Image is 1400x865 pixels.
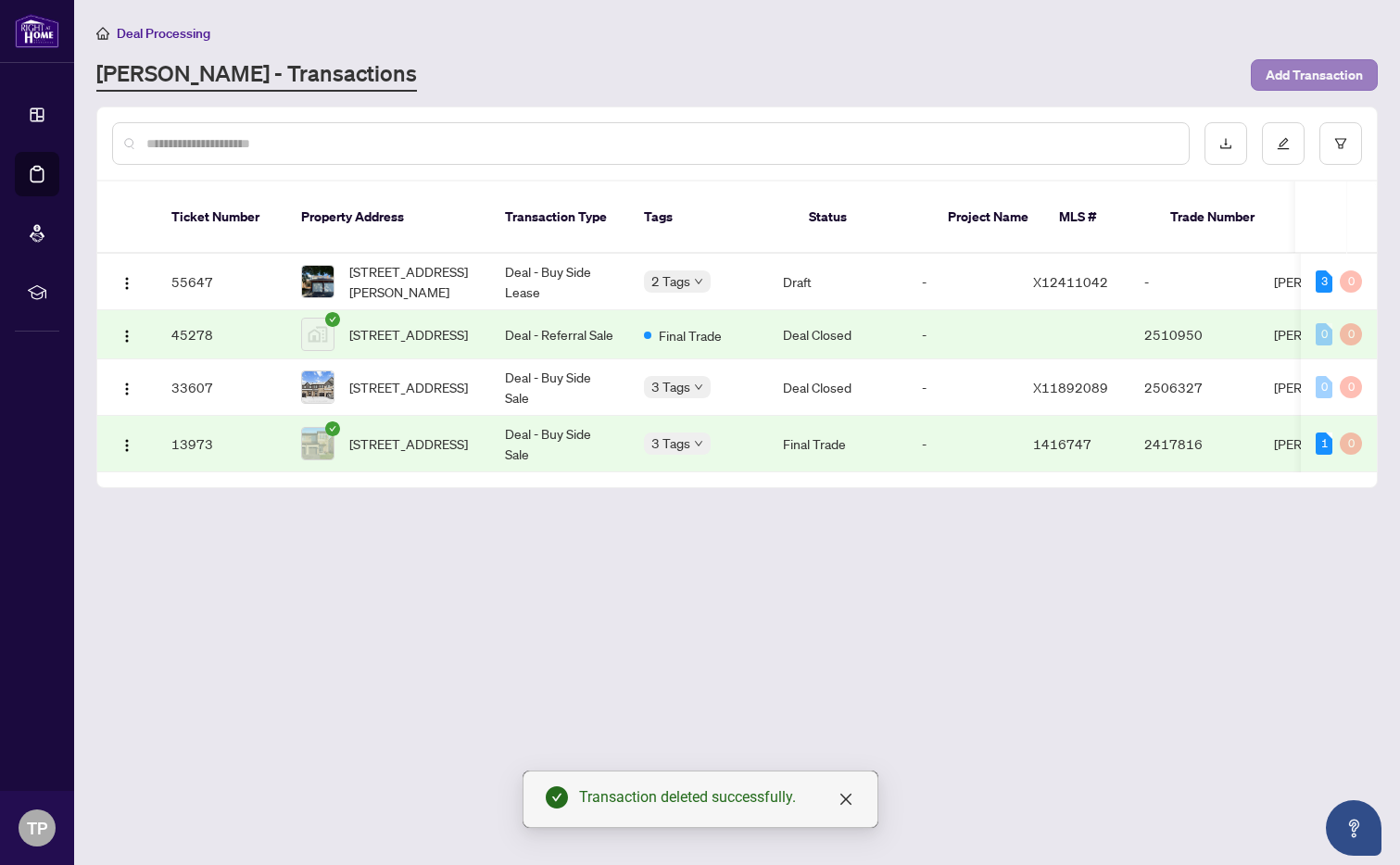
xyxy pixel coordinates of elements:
td: - [907,310,1018,359]
span: Add Transaction [1266,60,1363,90]
td: 2417816 [1129,416,1259,472]
span: home [96,27,109,40]
td: 45278 [157,310,286,359]
div: 0 [1340,432,1362,455]
span: filter [1334,137,1347,150]
th: Transaction Type [490,182,629,254]
td: Deal Closed [768,310,907,359]
th: Trade Number [1155,182,1285,254]
img: thumbnail-img [302,371,334,403]
img: thumbnail-img [302,266,334,297]
th: Property Address [286,182,490,254]
div: 0 [1340,376,1362,398]
a: Close [836,789,856,809]
span: TP [27,815,47,841]
span: close [839,792,853,807]
td: 33607 [157,359,286,416]
th: Ticket Number [157,182,286,254]
div: 0 [1340,323,1362,345]
td: [PERSON_NAME] [1259,310,1398,359]
span: Deal Processing [117,25,210,42]
button: download [1205,122,1247,165]
span: 3 Tags [651,432,690,454]
span: [STREET_ADDRESS] [349,324,468,345]
span: check-circle [546,786,568,809]
span: check-circle [325,312,340,327]
td: [PERSON_NAME] [1259,416,1398,472]
span: 2 Tags [651,270,690,292]
td: - [1129,254,1259,310]
span: check-circle [325,421,340,436]
td: 13973 [157,416,286,472]
span: down [694,382,703,392]
span: X11892089 [1033,379,1108,395]
span: down [694,277,703,286]
span: X12411042 [1033,273,1108,290]
td: Deal - Referral Sale [490,310,629,359]
th: Tags [629,182,794,254]
span: [STREET_ADDRESS] [349,433,468,454]
td: [PERSON_NAME] [1259,254,1398,310]
td: - [907,254,1018,310]
td: Draft [768,254,907,310]
span: [STREET_ADDRESS][PERSON_NAME] [349,261,475,302]
div: 0 [1340,270,1362,293]
img: thumbnail-img [302,428,334,459]
td: Deal - Buy Side Sale [490,416,629,472]
a: [PERSON_NAME] - Transactions [96,58,417,92]
img: logo [15,14,59,48]
div: 3 [1316,270,1332,293]
span: download [1219,137,1232,150]
div: 0 [1316,376,1332,398]
td: Final Trade [768,416,907,472]
img: Logo [120,382,134,396]
img: thumbnail-img [302,319,334,350]
td: Deal Closed [768,359,907,416]
button: Logo [112,267,142,296]
td: [PERSON_NAME] [1259,359,1398,416]
div: 0 [1316,323,1332,345]
td: - [907,416,1018,472]
img: Logo [120,438,134,453]
button: Add Transaction [1251,59,1378,91]
th: Status [794,182,933,254]
span: 3 Tags [651,376,690,397]
img: Logo [120,329,134,344]
td: 2510950 [1129,310,1259,359]
th: MLS # [1044,182,1155,254]
td: Deal - Buy Side Lease [490,254,629,310]
td: 2506327 [1129,359,1259,416]
td: Deal - Buy Side Sale [490,359,629,416]
span: 1416747 [1033,435,1091,452]
button: Open asap [1326,800,1381,856]
td: - [907,359,1018,416]
span: edit [1277,137,1290,150]
td: 55647 [157,254,286,310]
img: Logo [120,276,134,291]
button: edit [1262,122,1305,165]
button: Logo [112,372,142,402]
button: Logo [112,429,142,458]
span: down [694,439,703,448]
div: 1 [1316,432,1332,455]
button: Logo [112,320,142,349]
span: [STREET_ADDRESS] [349,377,468,397]
button: filter [1319,122,1362,165]
th: Project Name [933,182,1044,254]
span: Final Trade [659,325,722,345]
div: Transaction deleted successfully. [579,786,855,809]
